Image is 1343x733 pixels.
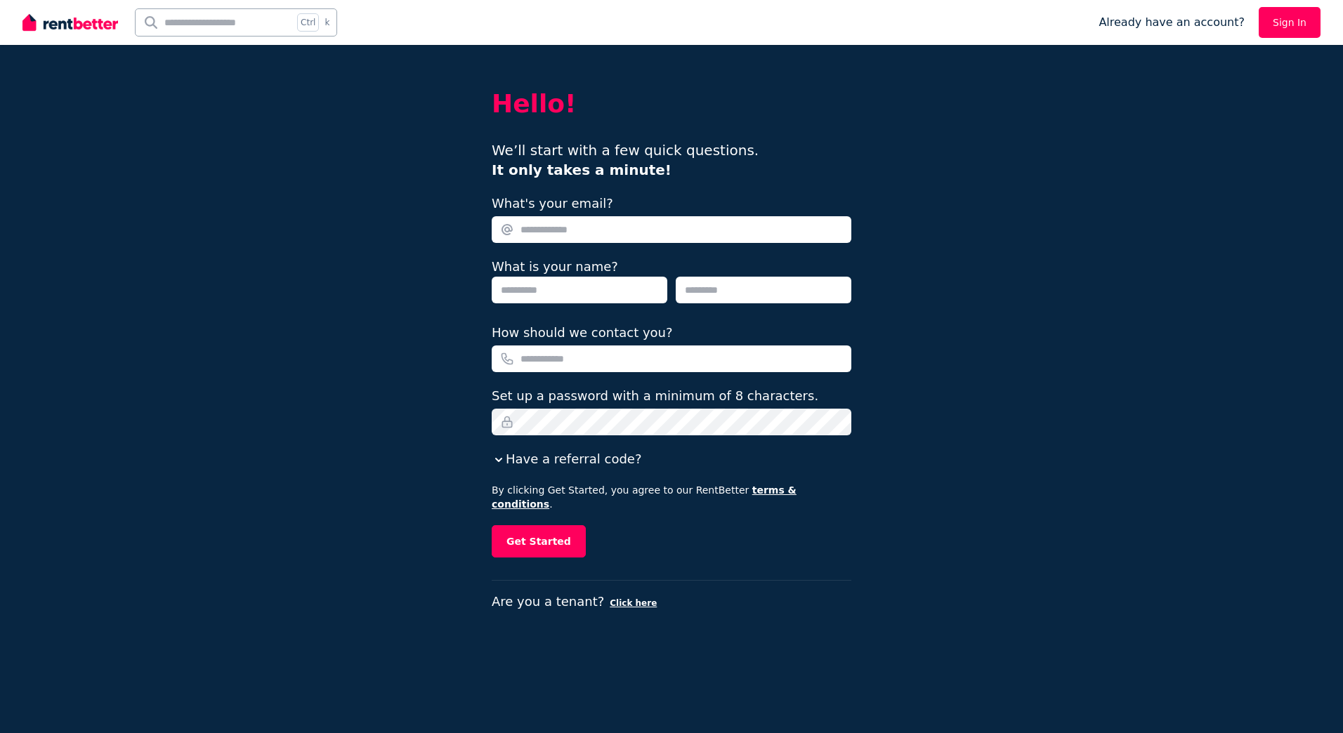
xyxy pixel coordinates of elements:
b: It only takes a minute! [492,161,671,178]
span: Already have an account? [1099,14,1245,31]
a: Sign In [1259,7,1321,38]
p: Are you a tenant? [492,592,851,612]
span: k [325,17,329,28]
button: Have a referral code? [492,449,641,469]
label: What is your name? [492,259,618,274]
label: What's your email? [492,194,613,213]
button: Click here [610,597,657,609]
h2: Hello! [492,90,851,118]
label: How should we contact you? [492,323,673,343]
button: Get Started [492,525,586,557]
span: We’ll start with a few quick questions. [492,142,759,178]
span: Ctrl [297,13,319,32]
label: Set up a password with a minimum of 8 characters. [492,386,818,406]
img: RentBetter [22,12,118,33]
p: By clicking Get Started, you agree to our RentBetter . [492,483,851,511]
